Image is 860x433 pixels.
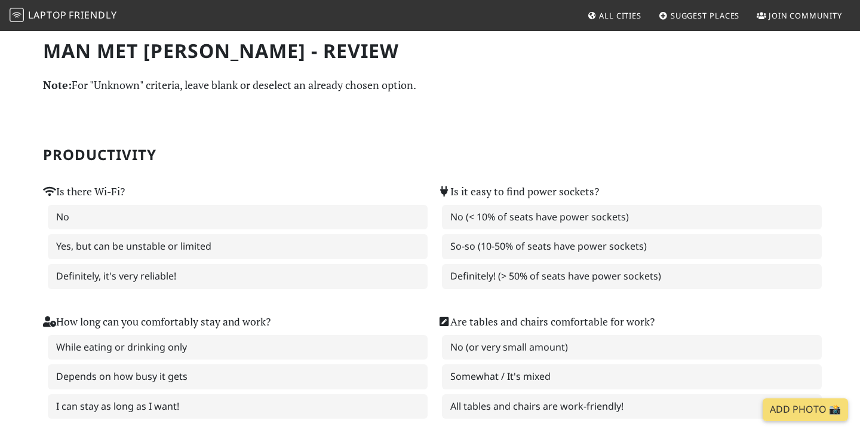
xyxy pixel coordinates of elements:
label: No [48,205,428,230]
label: Yes, but can be unstable or limited [48,234,428,259]
label: How long can you comfortably stay and work? [43,314,271,330]
p: For "Unknown" criteria, leave blank or deselect an already chosen option. [43,76,817,94]
label: While eating or drinking only [48,335,428,360]
label: Is it easy to find power sockets? [437,183,599,200]
label: All tables and chairs are work-friendly! [442,394,822,419]
img: LaptopFriendly [10,8,24,22]
a: Add Photo 📸 [763,398,848,421]
a: All Cities [582,5,646,26]
label: So-so (10-50% of seats have power sockets) [442,234,822,259]
span: Laptop [28,8,67,22]
label: Is there Wi-Fi? [43,183,125,200]
label: No (< 10% of seats have power sockets) [442,205,822,230]
span: All Cities [599,10,641,21]
h2: Productivity [43,146,817,164]
span: Join Community [769,10,842,21]
a: LaptopFriendly LaptopFriendly [10,5,117,26]
span: Friendly [69,8,116,22]
span: Suggest Places [671,10,740,21]
label: Somewhat / It's mixed [442,364,822,389]
strong: Note: [43,78,72,92]
a: Suggest Places [654,5,745,26]
label: No (or very small amount) [442,335,822,360]
label: Definitely! (> 50% of seats have power sockets) [442,264,822,289]
label: Depends on how busy it gets [48,364,428,389]
label: I can stay as long as I want! [48,394,428,419]
h1: Man met [PERSON_NAME] - Review [43,39,817,62]
a: Join Community [752,5,847,26]
label: Are tables and chairs comfortable for work? [437,314,655,330]
label: Definitely, it's very reliable! [48,264,428,289]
